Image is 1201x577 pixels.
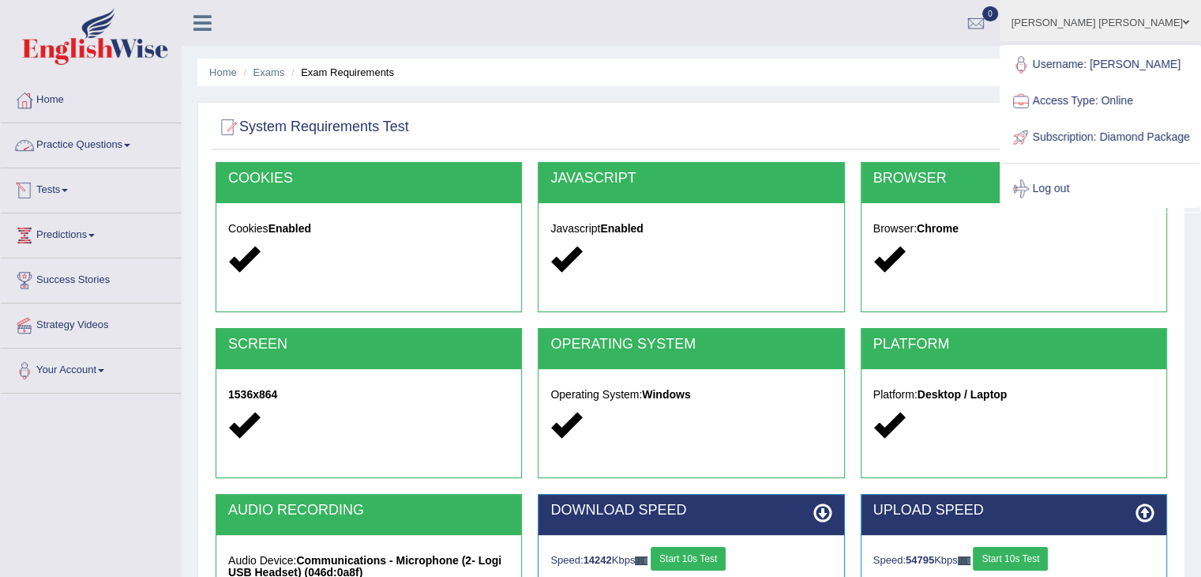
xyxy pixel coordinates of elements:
h2: DOWNLOAD SPEED [550,503,831,519]
strong: Windows [642,388,690,401]
a: Subscription: Diamond Package [1001,119,1199,156]
h2: JAVASCRIPT [550,171,831,187]
strong: Desktop / Laptop [918,388,1008,401]
a: Log out [1001,171,1199,207]
strong: Enabled [268,222,311,235]
li: Exam Requirements [287,65,394,80]
h5: Operating System: [550,389,831,401]
h2: AUDIO RECORDING [228,503,509,519]
a: Home [209,66,237,78]
a: Predictions [1,213,181,253]
a: Exams [253,66,285,78]
h2: COOKIES [228,171,509,187]
button: Start 10s Test [651,547,726,571]
h5: Platform: [873,389,1154,401]
button: Start 10s Test [973,547,1048,571]
h2: System Requirements Test [216,115,409,139]
a: Home [1,78,181,118]
a: Practice Questions [1,123,181,163]
span: 0 [982,6,998,21]
a: Success Stories [1,258,181,298]
h5: Javascript [550,223,831,235]
a: Your Account [1,349,181,388]
h2: BROWSER [873,171,1154,187]
img: ajax-loader-fb-connection.gif [958,556,970,565]
h2: SCREEN [228,337,509,353]
h2: OPERATING SYSTEM [550,337,831,353]
div: Speed: Kbps [550,547,831,575]
a: Username: [PERSON_NAME] [1001,47,1199,83]
h2: UPLOAD SPEED [873,503,1154,519]
h5: Cookies [228,223,509,235]
strong: 54795 [906,554,934,566]
h2: PLATFORM [873,337,1154,353]
h5: Browser: [873,223,1154,235]
strong: Chrome [917,222,959,235]
a: Access Type: Online [1001,83,1199,119]
strong: 1536x864 [228,388,277,401]
a: Tests [1,168,181,208]
strong: 14242 [584,554,612,566]
img: ajax-loader-fb-connection.gif [635,556,647,565]
div: Speed: Kbps [873,547,1154,575]
a: Strategy Videos [1,304,181,343]
strong: Enabled [600,222,643,235]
